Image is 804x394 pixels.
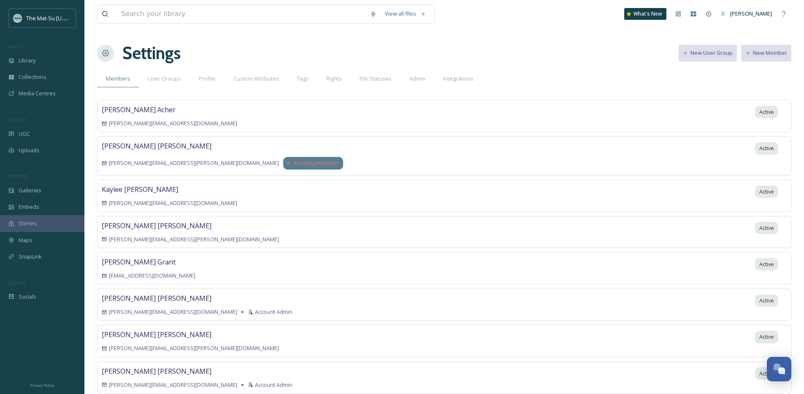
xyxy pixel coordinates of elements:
span: Maps [19,236,32,244]
span: MEDIA [8,43,23,50]
span: Rights [326,75,342,83]
span: UGC [19,130,30,138]
span: User Groups [148,75,181,83]
span: Active [759,297,774,305]
span: [PERSON_NAME] [PERSON_NAME] [102,221,211,230]
span: Integrations [443,75,474,83]
span: Media Centres [19,89,56,97]
span: [PERSON_NAME] Grant [102,257,176,267]
span: Library [19,57,35,65]
button: Open Chat [767,357,791,381]
span: SOCIALS [8,280,25,286]
span: Privacy Policy [30,383,54,388]
span: [PERSON_NAME] Acher [102,105,176,114]
button: New User Group [679,45,737,61]
span: Profile [199,75,216,83]
span: [PERSON_NAME] [PERSON_NAME] [102,141,211,151]
span: Active [759,144,774,152]
span: Uploads [19,146,40,154]
span: Kaylee [PERSON_NAME] [102,185,178,194]
span: File Statuses [360,75,392,83]
span: [PERSON_NAME][EMAIL_ADDRESS][DOMAIN_NAME] [109,119,237,127]
span: [PERSON_NAME][EMAIL_ADDRESS][DOMAIN_NAME] [109,308,237,316]
span: Stories [19,219,37,227]
a: View all files [381,5,430,22]
span: Tags [297,75,309,83]
span: Members [106,75,130,83]
span: Active [759,188,774,196]
span: [EMAIL_ADDRESS][DOMAIN_NAME] [109,272,195,280]
span: [PERSON_NAME][EMAIL_ADDRESS][DOMAIN_NAME] [109,199,237,207]
span: WIDGETS [8,173,28,180]
span: [PERSON_NAME][EMAIL_ADDRESS][DOMAIN_NAME] [109,381,237,389]
a: Privacy Policy [30,380,54,390]
a: [PERSON_NAME] [716,5,776,22]
img: Social_thumbnail.png [14,14,22,22]
span: Embeds [19,203,39,211]
span: Account Admin [255,308,292,316]
span: Active [759,224,774,232]
input: Search your library [117,5,365,23]
span: [PERSON_NAME][EMAIL_ADDRESS][PERSON_NAME][DOMAIN_NAME] [109,159,279,167]
span: [PERSON_NAME] [PERSON_NAME] [102,367,211,376]
span: [PERSON_NAME] [PERSON_NAME] [102,294,211,303]
span: COLLECT [8,117,27,123]
span: [PERSON_NAME][EMAIL_ADDRESS][PERSON_NAME][DOMAIN_NAME] [109,344,279,352]
span: [PERSON_NAME] [730,10,772,17]
h1: Settings [122,40,181,66]
span: Pending Invitation [294,159,339,167]
span: Active [759,108,774,116]
span: Socials [19,293,36,301]
span: Admin [409,75,425,83]
span: SnapLink [19,253,42,261]
span: Collections [19,73,46,81]
span: [PERSON_NAME] [PERSON_NAME] [102,330,211,339]
span: Custom Attributes [233,75,279,83]
button: New Member [741,45,791,61]
span: Galleries [19,186,41,194]
span: Account Admin [255,381,292,389]
span: Active [759,370,774,378]
span: Active [759,260,774,268]
a: What's New [624,8,666,20]
span: Active [759,333,774,341]
span: [PERSON_NAME][EMAIL_ADDRESS][PERSON_NAME][DOMAIN_NAME] [109,235,279,243]
span: The Mat-Su [US_STATE] [26,14,85,22]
